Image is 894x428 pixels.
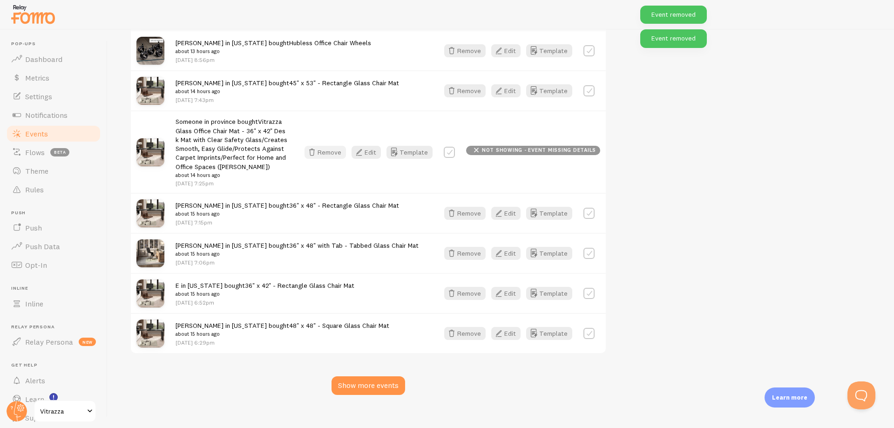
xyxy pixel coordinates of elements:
[289,241,419,250] a: 36" x 48" with Tab - Tabbed Glass Chair Mat
[176,258,419,266] p: [DATE] 7:06pm
[444,247,486,260] button: Remove
[176,87,399,95] small: about 14 hours ago
[491,327,521,340] button: Edit
[11,210,102,216] span: Push
[176,117,288,179] span: Someone in province bought
[25,376,45,385] span: Alerts
[25,148,45,157] span: Flows
[49,393,58,401] svg: <p>Watch New Feature Tutorials!</p>
[176,79,399,96] span: [PERSON_NAME] in [US_STATE] bought
[491,287,526,300] a: Edit
[136,37,164,65] img: Enso_NewAndImproved_Large_8cb5c3c0-2d92-4e97-853a-73a6c7af8e19_small.jpg
[765,387,815,408] div: Learn more
[176,218,399,226] p: [DATE] 7:15pm
[25,337,73,346] span: Relay Persona
[136,77,164,105] img: 45x53_CH_NewPrima_1080_670a4e51-a51f-4ad1-bf85-7c30759b1415_small.jpg
[6,106,102,124] a: Notifications
[526,207,572,220] a: Template
[25,73,49,82] span: Metrics
[25,260,47,270] span: Opt-In
[176,201,399,218] span: [PERSON_NAME] in [US_STATE] bought
[6,124,102,143] a: Events
[482,148,596,153] span: not showing - event missing details
[289,321,389,330] a: 48" x 48" - Square Glass Chair Mat
[40,406,84,417] span: Vitrazza
[289,201,399,210] a: 36" x 48" - Rectangle Glass Chair Mat
[526,287,572,300] button: Template
[305,146,346,159] button: Remove
[176,250,419,258] small: about 15 hours ago
[176,339,389,346] p: [DATE] 6:29pm
[11,285,102,292] span: Inline
[176,39,371,56] span: [PERSON_NAME] in [US_STATE] bought
[6,68,102,87] a: Metrics
[289,79,399,87] a: 45" x 53" - Rectangle Glass Chair Mat
[526,247,572,260] a: Template
[136,239,164,267] img: Tabbed_36x48_TAB_CH_f3802922-4d29-42bb-83b8-74639d3830dc_small.jpg
[25,223,42,232] span: Push
[176,171,288,179] small: about 14 hours ago
[25,394,44,404] span: Learn
[352,146,381,159] button: Edit
[640,29,707,48] div: Event removed
[11,362,102,368] span: Get Help
[11,324,102,330] span: Relay Persona
[772,393,807,402] p: Learn more
[6,143,102,162] a: Flows beta
[25,110,68,120] span: Notifications
[176,210,399,218] small: about 15 hours ago
[50,148,69,156] span: beta
[25,185,44,194] span: Rules
[176,290,354,298] small: about 15 hours ago
[25,299,43,308] span: Inline
[6,162,102,180] a: Theme
[25,242,60,251] span: Push Data
[491,247,521,260] button: Edit
[386,146,433,159] button: Template
[491,44,526,57] a: Edit
[444,287,486,300] button: Remove
[491,44,521,57] button: Edit
[176,56,371,64] p: [DATE] 8:56pm
[176,330,389,338] small: about 15 hours ago
[444,327,486,340] button: Remove
[526,84,572,97] a: Template
[526,327,572,340] a: Template
[6,87,102,106] a: Settings
[444,207,486,220] button: Remove
[176,47,371,55] small: about 13 hours ago
[444,84,486,97] button: Remove
[25,129,48,138] span: Events
[136,279,164,307] img: 36x42_CH_NewPrima_1080_small.jpg
[491,84,521,97] button: Edit
[176,281,354,299] span: E in [US_STATE] bought
[6,333,102,351] a: Relay Persona new
[491,247,526,260] a: Edit
[11,41,102,47] span: Pop-ups
[847,381,875,409] iframe: Help Scout Beacon - Open
[176,179,288,187] p: [DATE] 7:25pm
[136,138,164,166] img: 36x42_CH_NewPrima_1080_small.jpg
[289,39,371,47] a: Hubless Office Chair Wheels
[34,400,96,422] a: Vitrazza
[176,96,399,104] p: [DATE] 7:43pm
[526,44,572,57] button: Template
[6,180,102,199] a: Rules
[176,299,354,306] p: [DATE] 6:52pm
[6,294,102,313] a: Inline
[136,199,164,227] img: 36x48_CH_NewPrima_1080_ce47a80d-0485-47ca-b780-04fd165e0ee9_small.jpg
[352,146,386,159] a: Edit
[79,338,96,346] span: new
[136,319,164,347] img: 48x48_CH_NewPrima_1080_e9d4b628-7589-4ce4-8682-3a05df2b1b15_small.jpg
[25,166,48,176] span: Theme
[444,44,486,57] button: Remove
[176,117,287,170] a: Vitrazza Glass Office Chair Mat - 36" x 42" Desk Mat with Clear Safety Glass/Creates Smooth, Easy...
[6,371,102,390] a: Alerts
[491,327,526,340] a: Edit
[25,92,52,101] span: Settings
[6,390,102,408] a: Learn
[491,207,526,220] a: Edit
[10,2,56,26] img: fomo-relay-logo-orange.svg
